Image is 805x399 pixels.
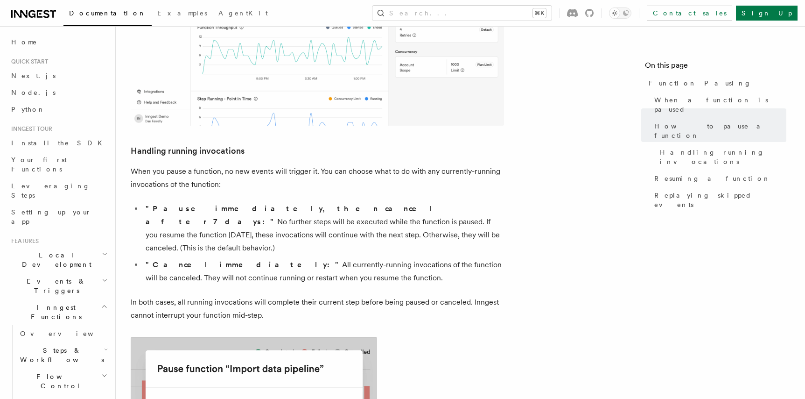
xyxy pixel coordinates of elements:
[69,9,146,17] span: Documentation
[11,72,56,79] span: Next.js
[7,250,102,269] span: Local Development
[645,60,786,75] h4: On this page
[651,92,786,118] a: When a function is paused
[143,202,504,255] li: No further steps will be executed while the function is paused. If you resume the function [DATE]...
[7,84,110,101] a: Node.js
[609,7,631,19] button: Toggle dark mode
[7,125,52,133] span: Inngest tour
[651,187,786,213] a: Replaying skipped events
[11,37,37,47] span: Home
[16,368,110,394] button: Flow Control
[218,9,268,17] span: AgentKit
[649,78,751,88] span: Function Pausing
[7,135,110,151] a: Install the SDK
[647,6,732,21] a: Contact sales
[16,372,101,391] span: Flow Control
[16,325,110,342] a: Overview
[7,58,48,65] span: Quick start
[654,191,786,209] span: Replaying skipped events
[7,237,39,245] span: Features
[11,106,45,113] span: Python
[651,118,786,144] a: How to pause a function
[645,75,786,92] a: Function Pausing
[152,3,213,25] a: Examples
[660,148,786,166] span: Handling running invocations
[213,3,273,25] a: AgentKit
[16,346,104,364] span: Steps & Workflows
[11,182,90,199] span: Leveraging Steps
[654,121,786,140] span: How to pause a function
[157,9,207,17] span: Examples
[20,330,116,337] span: Overview
[11,89,56,96] span: Node.js
[533,8,546,18] kbd: ⌘K
[654,95,786,114] span: When a function is paused
[736,6,798,21] a: Sign Up
[131,144,245,157] a: Handling running invocations
[654,174,770,183] span: Resuming a function
[143,258,504,285] li: All currently-running invocations of the function will be canceled. They will not continue runnin...
[7,273,110,299] button: Events & Triggers
[7,34,110,50] a: Home
[7,299,110,325] button: Inngest Functions
[372,6,552,21] button: Search...⌘K
[7,277,102,295] span: Events & Triggers
[11,156,67,173] span: Your first Functions
[146,204,438,226] strong: "Pause immediately, then cancel after 7 days:"
[7,204,110,230] a: Setting up your app
[11,139,108,147] span: Install the SDK
[131,296,504,322] p: In both cases, all running invocations will complete their current step before being paused or ca...
[11,208,91,225] span: Setting up your app
[7,303,101,321] span: Inngest Functions
[16,342,110,368] button: Steps & Workflows
[7,247,110,273] button: Local Development
[656,144,786,170] a: Handling running invocations
[63,3,152,26] a: Documentation
[651,170,786,187] a: Resuming a function
[7,101,110,118] a: Python
[131,165,504,191] p: When you pause a function, no new events will trigger it. You can choose what to do with any curr...
[7,151,110,178] a: Your first Functions
[7,67,110,84] a: Next.js
[146,260,342,269] strong: "Cancel immediately:"
[7,178,110,204] a: Leveraging Steps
